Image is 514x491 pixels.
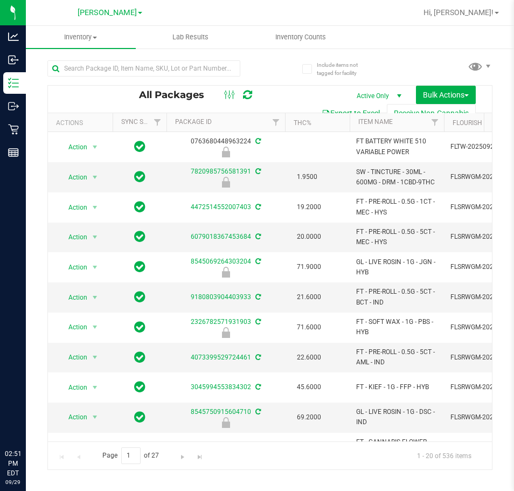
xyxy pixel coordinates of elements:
span: 71.9000 [291,259,327,275]
inline-svg: Reports [8,147,19,158]
span: Sync from Compliance System [254,137,261,145]
span: Action [59,440,88,455]
span: 20.0000 [291,229,327,245]
span: Action [59,350,88,365]
a: 4472514552007403 [191,203,251,211]
div: Newly Received [165,267,287,278]
span: Action [59,170,88,185]
span: Action [59,380,88,395]
span: Sync from Compliance System [254,258,261,265]
span: FT - SOFT WAX - 1G - PBS - HYB [356,317,437,337]
a: Inventory [26,26,136,49]
span: In Sync [134,139,145,154]
span: select [88,320,102,335]
span: select [88,290,102,305]
iframe: Resource center [11,405,43,437]
a: Filter [426,113,444,132]
span: Sync from Compliance System [254,168,261,175]
div: Newly Received [165,177,287,188]
span: In Sync [134,410,145,425]
span: In Sync [134,199,145,215]
button: Export to Excel [315,104,387,122]
span: Sync from Compliance System [254,293,261,301]
span: FT - CANNABIS FLOWER - 3.5G - BLT - IND [356,437,437,458]
p: 09/29 [5,478,21,486]
div: Actions [56,119,108,127]
input: 1 [121,447,141,464]
span: 45.6000 [291,379,327,395]
div: 0763680448963224 [165,136,287,157]
span: 19.2000 [291,199,327,215]
span: FT - PRE-ROLL - 0.5G - 5CT - MEC - HYS [356,227,437,247]
div: Newly Received [165,417,287,428]
a: 6079018367453684 [191,233,251,240]
span: select [88,200,102,215]
button: Receive Non-Cannabis [387,104,476,122]
input: Search Package ID, Item Name, SKU, Lot or Part Number... [47,60,240,77]
span: select [88,140,102,155]
span: select [88,260,102,275]
span: Action [59,200,88,215]
span: Sync from Compliance System [254,383,261,391]
span: Include items not tagged for facility [317,61,371,77]
a: Go to the last page [192,447,207,462]
span: Action [59,290,88,305]
a: Filter [149,113,166,132]
div: Newly Received [165,147,287,157]
span: In Sync [134,259,145,274]
span: In Sync [134,440,145,455]
span: Hi, [PERSON_NAME]! [423,8,494,17]
span: [PERSON_NAME] [78,8,137,17]
span: GL - LIVE ROSIN - 1G - DSC - IND [356,407,437,427]
span: 69.2000 [291,410,327,425]
inline-svg: Analytics [8,31,19,42]
span: Action [59,260,88,275]
span: 1 - 20 of 536 items [408,447,480,464]
span: Action [59,320,88,335]
span: Sync from Compliance System [254,354,261,361]
span: 1.9500 [291,169,323,185]
inline-svg: Inventory [8,78,19,88]
a: 3045994553834302 [191,383,251,391]
span: Page of 27 [93,447,168,464]
a: THC% [294,119,311,127]
a: 9180803904403933 [191,293,251,301]
a: 4073399529724461 [191,354,251,361]
button: Bulk Actions [416,86,476,104]
a: 8545069264303204 [191,258,251,265]
span: Inventory Counts [261,32,341,42]
span: In Sync [134,229,145,244]
span: Sync from Compliance System [254,318,261,326]
span: In Sync [134,169,145,184]
span: FT - KIEF - 1G - FFP - HYB [356,382,437,392]
span: In Sync [134,350,145,365]
inline-svg: Inbound [8,54,19,65]
span: Sync from Compliance System [254,203,261,211]
span: 27.8000 [291,440,327,455]
span: Action [59,140,88,155]
a: Filter [267,113,285,132]
span: Sync from Compliance System [254,233,261,240]
inline-svg: Retail [8,124,19,135]
span: select [88,350,102,365]
a: Sync Status [121,118,163,126]
span: Sync from Compliance System [254,408,261,416]
p: 02:51 PM EDT [5,449,21,478]
span: All Packages [139,89,215,101]
span: FT - PRE-ROLL - 0.5G - 5CT - BCT - IND [356,287,437,307]
inline-svg: Outbound [8,101,19,112]
span: Inventory [26,32,136,42]
span: select [88,380,102,395]
a: Lab Results [136,26,246,49]
span: FT - PRE-ROLL - 0.5G - 1CT - MEC - HYS [356,197,437,217]
span: FT BATTERY WHITE 510 VARIABLE POWER [356,136,437,157]
span: select [88,410,102,425]
span: 71.6000 [291,320,327,335]
span: select [88,440,102,455]
span: In Sync [134,320,145,335]
a: Inventory Counts [246,26,356,49]
span: select [88,170,102,185]
span: SW - TINCTURE - 30ML - 600MG - DRM - 1CBD-9THC [356,167,437,188]
a: 2326782571931903 [191,318,251,326]
span: FT - PRE-ROLL - 0.5G - 5CT - AML - IND [356,347,437,368]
